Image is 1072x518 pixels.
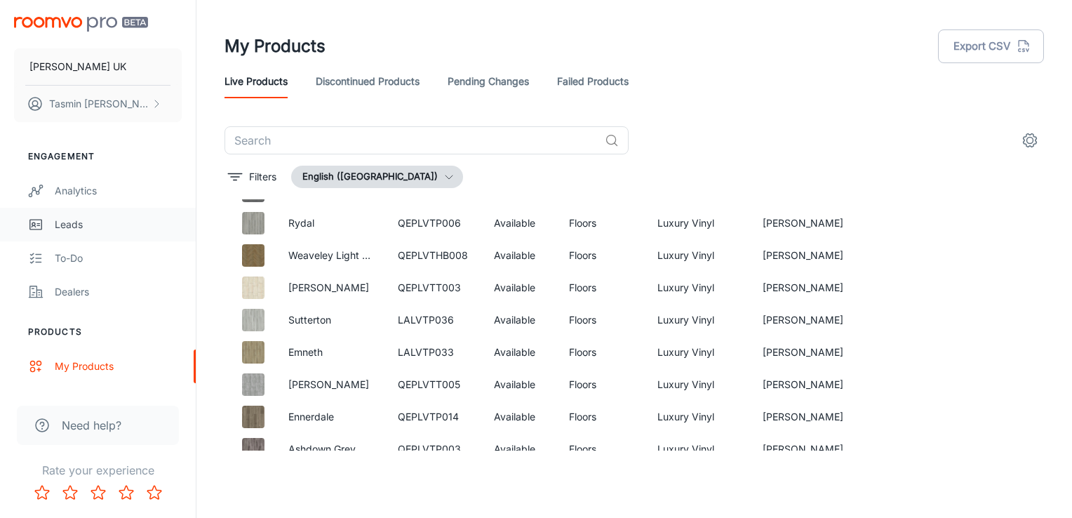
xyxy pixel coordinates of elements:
[225,34,326,59] h1: My Products
[387,239,483,272] td: QEPLVTHB008
[646,433,751,465] td: Luxury Vinyl
[387,304,483,336] td: LALVTP036
[558,304,646,336] td: Floors
[646,336,751,368] td: Luxury Vinyl
[558,336,646,368] td: Floors
[249,169,276,185] p: Filters
[387,433,483,465] td: QEPLVTP003
[558,368,646,401] td: Floors
[288,378,369,390] a: [PERSON_NAME]
[14,17,148,32] img: Roomvo PRO Beta
[387,336,483,368] td: LALVTP033
[557,65,629,98] a: Failed Products
[387,207,483,239] td: QEPLVTP006
[558,207,646,239] td: Floors
[55,284,182,300] div: Dealers
[558,272,646,304] td: Floors
[751,433,859,465] td: [PERSON_NAME]
[448,65,529,98] a: Pending Changes
[55,183,182,199] div: Analytics
[14,86,182,122] button: Tasmin [PERSON_NAME]
[646,239,751,272] td: Luxury Vinyl
[751,368,859,401] td: [PERSON_NAME]
[751,304,859,336] td: [PERSON_NAME]
[140,479,168,507] button: Rate 5 star
[483,433,557,465] td: Available
[49,96,148,112] p: Tasmin [PERSON_NAME]
[288,249,381,261] a: Weaveley Light Oak
[288,411,334,423] a: Ennerdale
[225,166,280,188] button: filter
[387,368,483,401] td: QEPLVTT005
[55,251,182,266] div: To-do
[558,401,646,433] td: Floors
[483,272,557,304] td: Available
[387,272,483,304] td: QEPLVTT003
[751,239,859,272] td: [PERSON_NAME]
[387,401,483,433] td: QEPLVTP014
[751,336,859,368] td: [PERSON_NAME]
[225,65,288,98] a: Live Products
[558,433,646,465] td: Floors
[1016,126,1044,154] button: settings
[483,368,557,401] td: Available
[11,462,185,479] p: Rate your experience
[84,479,112,507] button: Rate 3 star
[291,166,463,188] button: English ([GEOGRAPHIC_DATA])
[288,346,323,358] a: Emneth
[483,336,557,368] td: Available
[316,65,420,98] a: Discontinued Products
[483,401,557,433] td: Available
[55,359,182,374] div: My Products
[112,479,140,507] button: Rate 4 star
[288,217,314,229] a: Rydal
[14,48,182,85] button: [PERSON_NAME] UK
[55,217,182,232] div: Leads
[56,479,84,507] button: Rate 2 star
[751,401,859,433] td: [PERSON_NAME]
[62,417,121,434] span: Need help?
[646,207,751,239] td: Luxury Vinyl
[483,239,557,272] td: Available
[288,314,331,326] a: Sutterton
[646,401,751,433] td: Luxury Vinyl
[646,368,751,401] td: Luxury Vinyl
[483,207,557,239] td: Available
[938,29,1044,63] button: Export CSV
[751,207,859,239] td: [PERSON_NAME]
[558,239,646,272] td: Floors
[646,272,751,304] td: Luxury Vinyl
[646,304,751,336] td: Luxury Vinyl
[29,59,126,74] p: [PERSON_NAME] UK
[225,126,599,154] input: Search
[751,272,859,304] td: [PERSON_NAME]
[288,443,356,455] a: Ashdown Grey
[288,281,369,293] a: [PERSON_NAME]
[28,479,56,507] button: Rate 1 star
[483,304,557,336] td: Available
